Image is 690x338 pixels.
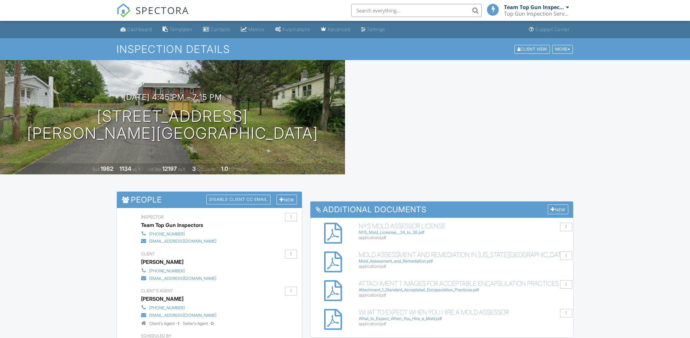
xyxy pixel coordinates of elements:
a: Dashboard [118,24,155,36]
a: [PERSON_NAME] [141,294,183,304]
span: Client's Agent - [149,321,180,326]
h3: People [117,192,302,208]
div: Top Gun Inspection Services Group, Inc [504,10,569,17]
div: [EMAIL_ADDRESS][DOMAIN_NAME] [149,239,216,244]
h1: Inspection Details [117,43,573,55]
h6: NYS Mold Assessor License [359,223,568,230]
div: 1.0 [221,165,228,172]
span: Inspector [141,215,164,219]
a: [PHONE_NUMBER] [141,304,216,311]
span: SPECTORA [135,3,189,17]
h6: Mold Assessment and Remediation in [US_STATE][GEOGRAPHIC_DATA] [359,251,568,258]
div: New [276,195,297,205]
div: Client View [514,45,550,54]
a: Metrics [238,24,267,36]
span: sq. ft. [132,167,141,172]
div: NYS_Mold_Licesnse__24_to_26.pdf [359,230,568,235]
a: Mold Assessment and Remediation in [US_STATE][GEOGRAPHIC_DATA] Mold_Assessment_and_Remediation.pd... [359,251,568,269]
div: Advanced [328,26,351,32]
div: Dashboard [127,26,152,32]
div: 1134 [119,165,131,172]
a: Client View [514,46,552,51]
img: The Best Home Inspection Software - Spectora [117,3,131,18]
strong: 1 [178,321,179,326]
input: Search everything... [351,4,482,17]
div: Templates [169,26,193,32]
a: [EMAIL_ADDRESS][DOMAIN_NAME] [141,274,216,282]
div: application/pdf [359,321,568,327]
div: 12197 [162,165,177,172]
a: [PHONE_NUMBER] [141,267,216,274]
h6: Attachment 1: Images for Acceptable Encapsulation Practices [359,280,568,287]
div: [PHONE_NUMBER] [149,232,185,237]
div: application/pdf [359,293,568,298]
a: Templates [160,24,195,36]
div: [EMAIL_ADDRESS][DOMAIN_NAME] [149,313,216,318]
a: [PHONE_NUMBER] [141,230,216,237]
div: What_to_Expect_When_You_Hire_a_Mold.pdf [359,316,568,321]
a: Advanced [318,24,353,36]
div: Mold_Assessment_and_Remediation.pdf [359,259,568,264]
div: [PHONE_NUMBER] [149,268,185,274]
div: Contacts [211,26,230,32]
a: Contacts [200,24,233,36]
div: [PERSON_NAME] [141,257,183,267]
div: Support Center [535,26,570,32]
div: Metrics [248,26,265,32]
a: Settings [358,24,388,36]
h3: Additional Documents [310,201,573,217]
div: application/pdf [359,235,568,240]
a: Attachment 1: Images for Acceptable Encapsulation Practices Attachment_1_Standard_Acceptabel_Enca... [359,280,568,298]
span: bedrooms [197,167,215,172]
strong: 0 [211,321,213,326]
span: Built [92,167,100,172]
a: SPECTORA [117,9,189,23]
div: Disable Client CC Email [206,195,271,204]
span: Client [141,251,155,256]
span: bathrooms [229,167,248,172]
a: Automations (Basic) [273,24,313,36]
div: Team Top Gun Inspectors [504,4,564,10]
div: Attachment_1_Standard_Acceptabel_Encapsulation_Practices.pdf [359,287,568,293]
div: [PHONE_NUMBER] [149,305,185,311]
a: [EMAIL_ADDRESS][DOMAIN_NAME] [141,237,216,244]
h3: [DATE] 4:45 pm - 7:15 pm [123,93,222,102]
span: sq.ft. [178,167,186,172]
div: More [552,45,573,54]
div: 1982 [101,165,113,172]
a: Support Center [526,24,572,36]
div: New [548,204,568,215]
div: Settings [367,26,385,32]
span: Client's Agent [141,288,173,293]
a: NYS Mold Assessor License NYS_Mold_Licesnse__24_to_26.pdf application/pdf [359,223,568,241]
div: application/pdf [359,264,568,269]
span: Seller's Agent - [183,321,213,326]
h1: [STREET_ADDRESS] [PERSON_NAME][GEOGRAPHIC_DATA] [27,108,318,142]
a: [EMAIL_ADDRESS][DOMAIN_NAME] [141,311,216,318]
h6: What to Expect When you Hire a Mold Assessor [359,309,568,316]
div: 3 [192,165,196,172]
div: [EMAIL_ADDRESS][DOMAIN_NAME] [149,276,216,281]
a: What to Expect When you Hire a Mold Assessor What_to_Expect_When_You_Hire_a_Mold.pdf application/pdf [359,309,568,327]
div: Team Top Gun Inspectors [141,220,203,230]
span: Lot Size [148,167,161,172]
div: Automations [282,26,310,32]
